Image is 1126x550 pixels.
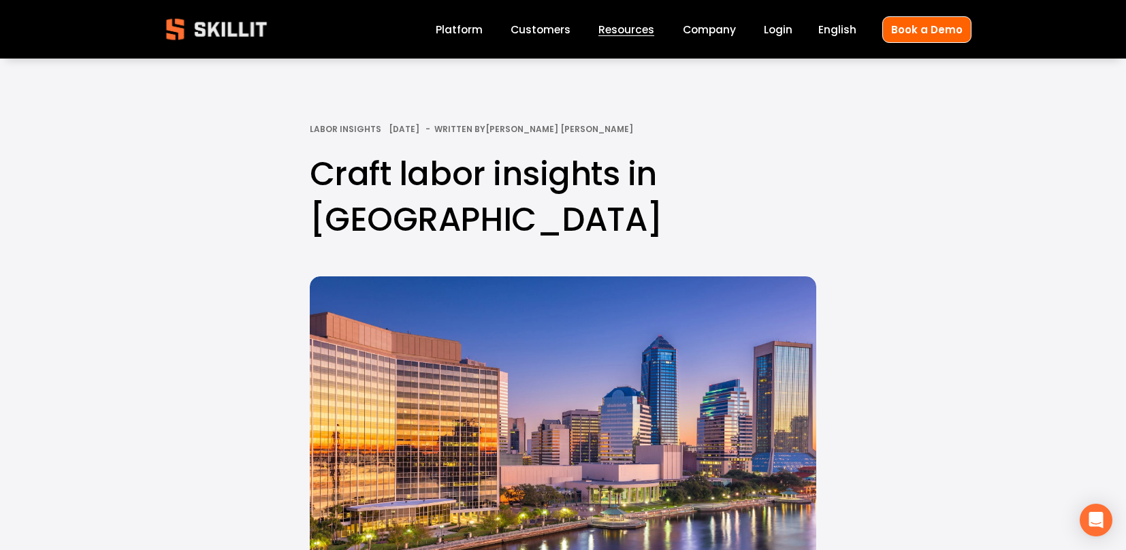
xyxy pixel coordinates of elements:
a: Customers [511,20,570,39]
div: language picker [818,20,856,39]
img: Skillit [155,9,278,50]
span: [DATE] [389,123,419,135]
a: Book a Demo [882,16,971,43]
a: folder dropdown [598,20,654,39]
a: Company [683,20,736,39]
a: Login [764,20,792,39]
div: Open Intercom Messenger [1080,504,1112,536]
div: Written By [434,125,633,134]
span: English [818,22,856,37]
h1: Craft labor insights in [GEOGRAPHIC_DATA] [310,151,816,242]
a: Labor Insights [310,123,381,135]
span: Resources [598,22,654,37]
a: Platform [436,20,483,39]
a: [PERSON_NAME] [PERSON_NAME] [485,123,633,135]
